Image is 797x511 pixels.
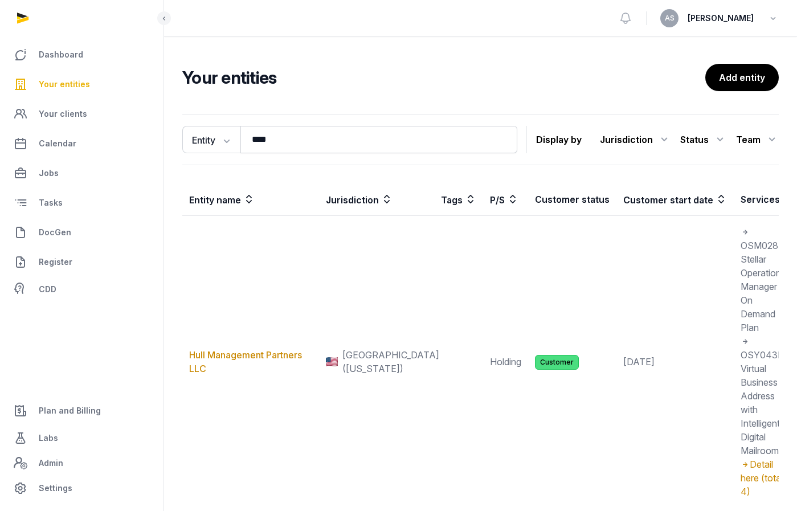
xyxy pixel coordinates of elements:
span: Plan and Billing [39,404,101,418]
span: Register [39,255,72,269]
a: Dashboard [9,41,154,68]
th: Jurisdiction [319,183,434,216]
th: Entity name [182,183,319,216]
a: Calendar [9,130,154,157]
a: Register [9,248,154,276]
th: Tags [434,183,483,216]
a: DocGen [9,219,154,246]
h2: Your entities [182,67,705,88]
th: Services [734,183,792,216]
td: [DATE] [616,216,734,508]
span: Calendar [39,137,76,150]
th: Customer status [528,183,616,216]
td: Holding [483,216,528,508]
span: Tasks [39,196,63,210]
a: CDD [9,278,154,301]
span: Dashboard [39,48,83,62]
a: Your clients [9,100,154,128]
span: OSM028A Stellar Operations Manager - On Demand Plan [741,226,786,333]
span: DocGen [39,226,71,239]
div: Status [680,130,727,149]
span: Customer [535,355,579,370]
th: Customer start date [616,183,734,216]
th: P/S [483,183,528,216]
a: Admin [9,452,154,475]
a: Hull Management Partners LLC [189,349,302,374]
span: [GEOGRAPHIC_DATA] ([US_STATE]) [342,348,439,375]
button: AS [660,9,679,27]
a: Tasks [9,189,154,216]
span: Your entities [39,77,90,91]
div: Detail here (total 4) [741,457,786,498]
span: Admin [39,456,63,470]
span: [PERSON_NAME] [688,11,754,25]
button: Entity [182,126,240,153]
a: Plan and Billing [9,397,154,424]
span: Settings [39,481,72,495]
p: Display by [536,130,582,149]
span: CDD [39,283,56,296]
div: Jurisdiction [600,130,671,149]
span: Labs [39,431,58,445]
a: Your entities [9,71,154,98]
span: Your clients [39,107,87,121]
a: Jobs [9,160,154,187]
span: AS [665,15,675,22]
a: Add entity [705,64,779,91]
div: Team [736,130,779,149]
span: Jobs [39,166,59,180]
a: Labs [9,424,154,452]
span: OSY043B Virtual Business Address with Intelligent Digital Mailroom [741,336,784,456]
a: Settings [9,475,154,502]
